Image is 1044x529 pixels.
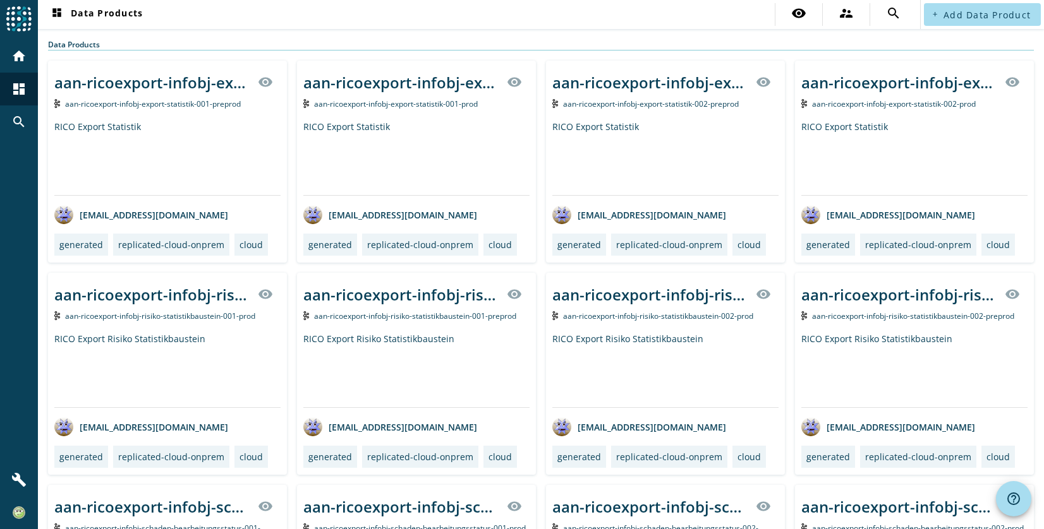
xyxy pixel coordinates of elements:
[552,121,779,195] div: RICO Export Statistik
[54,121,281,195] div: RICO Export Statistik
[303,333,530,407] div: RICO Export Risiko Statistikbaustein
[54,417,228,436] div: [EMAIL_ADDRESS][DOMAIN_NAME]
[616,451,722,463] div: replicated-cloud-onprem
[49,7,64,22] mat-icon: dashboard
[118,451,224,463] div: replicated-cloud-onprem
[489,239,512,251] div: cloud
[49,7,143,22] span: Data Products
[11,472,27,487] mat-icon: build
[258,499,273,514] mat-icon: visibility
[118,239,224,251] div: replicated-cloud-onprem
[54,205,73,224] img: avatar
[986,239,1010,251] div: cloud
[924,3,1041,26] button: Add Data Product
[812,98,976,109] span: Kafka Topic: aan-ricoexport-infobj-export-statistik-002-prod
[258,287,273,302] mat-icon: visibility
[11,114,27,129] mat-icon: search
[552,72,748,93] div: aan-ricoexport-infobj-export-statistik-002-_stage_
[308,451,352,463] div: generated
[258,74,273,90] mat-icon: visibility
[552,496,748,517] div: aan-ricoexport-infobj-schaden-bearbeitungsstatus-002-_stage_
[801,121,1028,195] div: RICO Export Statistik
[552,284,748,305] div: aan-ricoexport-infobj-risiko-statistikbaustein-002-_stage_
[240,451,263,463] div: cloud
[801,284,997,305] div: aan-ricoexport-infobj-risiko-statistikbaustein-002-_stage_
[552,417,726,436] div: [EMAIL_ADDRESS][DOMAIN_NAME]
[303,311,309,320] img: Kafka Topic: aan-ricoexport-infobj-risiko-statistikbaustein-001-preprod
[6,6,32,32] img: spoud-logo.svg
[59,451,103,463] div: generated
[801,496,997,517] div: aan-ricoexport-infobj-schaden-bearbeitungsstatus-002-_stage_
[303,417,322,436] img: avatar
[563,311,753,321] span: Kafka Topic: aan-ricoexport-infobj-risiko-statistikbaustein-002-prod
[552,205,571,224] img: avatar
[886,6,901,21] mat-icon: search
[11,49,27,64] mat-icon: home
[1006,491,1021,506] mat-icon: help_outline
[54,284,250,305] div: aan-ricoexport-infobj-risiko-statistikbaustein-001-_stage_
[557,451,601,463] div: generated
[54,99,60,108] img: Kafka Topic: aan-ricoexport-infobj-export-statistik-001-preprod
[13,506,25,519] img: 4fbb10b3593c638289ef55de7aa3ced9
[54,205,228,224] div: [EMAIL_ADDRESS][DOMAIN_NAME]
[756,287,771,302] mat-icon: visibility
[507,287,522,302] mat-icon: visibility
[303,205,322,224] img: avatar
[314,311,516,321] span: Kafka Topic: aan-ricoexport-infobj-risiko-statistikbaustein-001-preprod
[756,74,771,90] mat-icon: visibility
[737,239,761,251] div: cloud
[801,205,975,224] div: [EMAIL_ADDRESS][DOMAIN_NAME]
[240,239,263,251] div: cloud
[507,499,522,514] mat-icon: visibility
[54,417,73,436] img: avatar
[801,99,807,108] img: Kafka Topic: aan-ricoexport-infobj-export-statistik-002-prod
[806,451,850,463] div: generated
[801,311,807,320] img: Kafka Topic: aan-ricoexport-infobj-risiko-statistikbaustein-002-preprod
[303,205,477,224] div: [EMAIL_ADDRESS][DOMAIN_NAME]
[303,417,477,436] div: [EMAIL_ADDRESS][DOMAIN_NAME]
[59,239,103,251] div: generated
[367,451,473,463] div: replicated-cloud-onprem
[801,333,1028,407] div: RICO Export Risiko Statistikbaustein
[308,239,352,251] div: generated
[314,98,478,109] span: Kafka Topic: aan-ricoexport-infobj-export-statistik-001-prod
[552,205,726,224] div: [EMAIL_ADDRESS][DOMAIN_NAME]
[932,11,938,18] mat-icon: add
[11,81,27,97] mat-icon: dashboard
[65,98,241,109] span: Kafka Topic: aan-ricoexport-infobj-export-statistik-001-preprod
[986,451,1010,463] div: cloud
[303,496,499,517] div: aan-ricoexport-infobj-schaden-bearbeitungsstatus-001-_stage_
[563,98,739,109] span: Kafka Topic: aan-ricoexport-infobj-export-statistik-002-preprod
[865,239,971,251] div: replicated-cloud-onprem
[839,6,854,21] mat-icon: supervisor_account
[791,6,806,21] mat-icon: visibility
[507,74,522,90] mat-icon: visibility
[303,284,499,305] div: aan-ricoexport-infobj-risiko-statistikbaustein-001-_stage_
[54,333,281,407] div: RICO Export Risiko Statistikbaustein
[54,496,250,517] div: aan-ricoexport-infobj-schaden-bearbeitungsstatus-001-_stage_
[756,499,771,514] mat-icon: visibility
[812,311,1014,321] span: Kafka Topic: aan-ricoexport-infobj-risiko-statistikbaustein-002-preprod
[1005,74,1020,90] mat-icon: visibility
[865,451,971,463] div: replicated-cloud-onprem
[552,333,779,407] div: RICO Export Risiko Statistikbaustein
[54,311,60,320] img: Kafka Topic: aan-ricoexport-infobj-risiko-statistikbaustein-001-prod
[44,3,148,26] button: Data Products
[806,239,850,251] div: generated
[303,72,499,93] div: aan-ricoexport-infobj-export-statistik-001-_stage_
[944,9,1031,21] span: Add Data Product
[54,72,250,93] div: aan-ricoexport-infobj-export-statistik-001-_stage_
[303,99,309,108] img: Kafka Topic: aan-ricoexport-infobj-export-statistik-001-prod
[552,99,558,108] img: Kafka Topic: aan-ricoexport-infobj-export-statistik-002-preprod
[801,417,820,436] img: avatar
[1005,287,1020,302] mat-icon: visibility
[801,205,820,224] img: avatar
[303,121,530,195] div: RICO Export Statistik
[48,39,1034,51] div: Data Products
[801,417,975,436] div: [EMAIL_ADDRESS][DOMAIN_NAME]
[367,239,473,251] div: replicated-cloud-onprem
[65,311,255,321] span: Kafka Topic: aan-ricoexport-infobj-risiko-statistikbaustein-001-prod
[552,311,558,320] img: Kafka Topic: aan-ricoexport-infobj-risiko-statistikbaustein-002-prod
[737,451,761,463] div: cloud
[801,72,997,93] div: aan-ricoexport-infobj-export-statistik-002-_stage_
